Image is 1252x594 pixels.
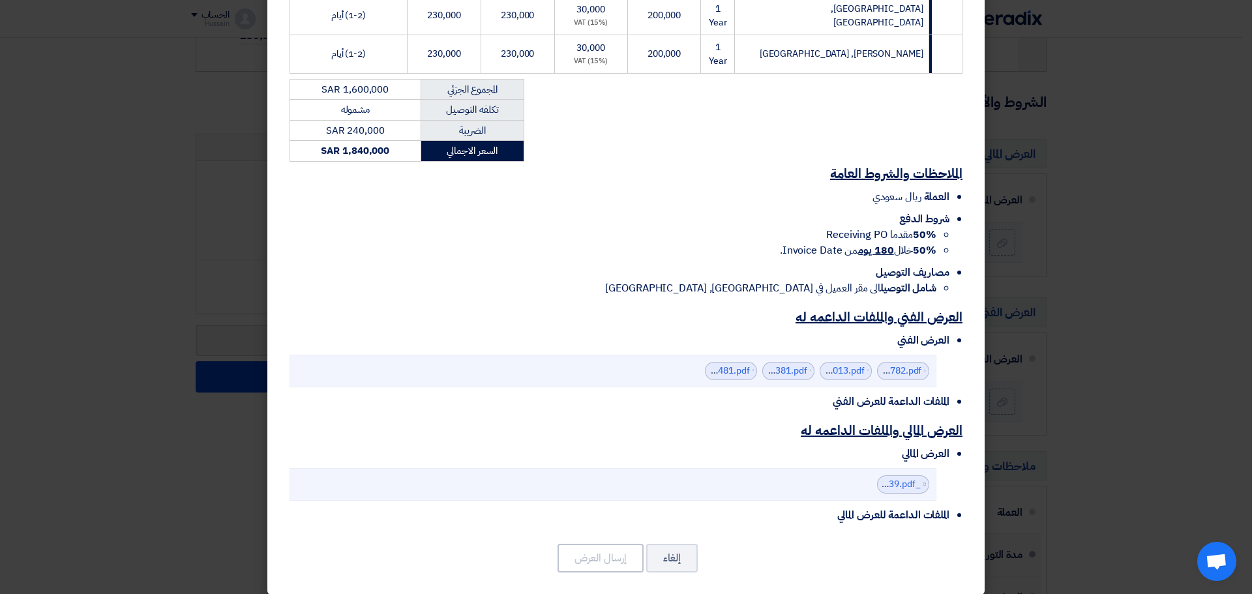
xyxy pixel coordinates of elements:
span: خلال من Invoice Date. [780,243,936,258]
td: SAR 1,600,000 [290,79,421,100]
strong: 50% [913,243,936,258]
span: 200,000 [648,47,681,61]
span: [PERSON_NAME], [GEOGRAPHIC_DATA] [760,47,923,61]
td: تكلفه التوصيل [421,100,524,121]
span: 30,000 [576,3,604,16]
span: (1-2) أيام [331,47,366,61]
span: 230,000 [427,47,460,61]
div: (15%) VAT [560,56,622,67]
span: العرض الفني [897,333,949,348]
div: دردشة مفتوحة [1197,542,1236,581]
span: الملفات الداعمة للعرض الفني [833,394,949,409]
span: الملفات الداعمة للعرض المالي [837,507,949,523]
span: مقدما Receiving PO [826,227,936,243]
button: إرسال العرض [558,544,644,572]
span: شروط الدفع [899,211,949,227]
li: الى مقر العميل في [GEOGRAPHIC_DATA], [GEOGRAPHIC_DATA] [290,280,936,296]
span: مشموله [341,102,370,117]
td: الضريبة [421,120,524,141]
span: 30,000 [576,41,604,55]
span: 1 Year [709,2,727,29]
strong: 50% [913,227,936,243]
span: 230,000 [427,8,460,22]
div: (15%) VAT [560,18,622,29]
span: ريال سعودي [872,189,921,205]
span: العرض المالي [902,446,949,462]
u: العرض الفني والملفات الداعمه له [796,307,962,327]
span: 230,000 [501,47,534,61]
td: السعر الاجمالي [421,141,524,162]
td: المجموع الجزئي [421,79,524,100]
span: 230,000 [501,8,534,22]
span: [GEOGRAPHIC_DATA], [GEOGRAPHIC_DATA] [831,2,923,29]
span: 1 Year [709,40,727,68]
strong: شامل التوصيل [880,280,936,296]
u: العرض المالي والملفات الداعمه له [801,421,962,440]
span: SAR 240,000 [326,123,385,138]
strong: SAR 1,840,000 [321,143,389,158]
u: الملاحظات والشروط العامة [830,164,962,183]
u: 180 يوم [858,243,893,258]
span: مصاريف التوصيل [876,265,949,280]
span: 200,000 [648,8,681,22]
button: إلغاء [646,544,698,572]
span: العملة [924,189,949,205]
span: (1-2) أيام [331,8,366,22]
